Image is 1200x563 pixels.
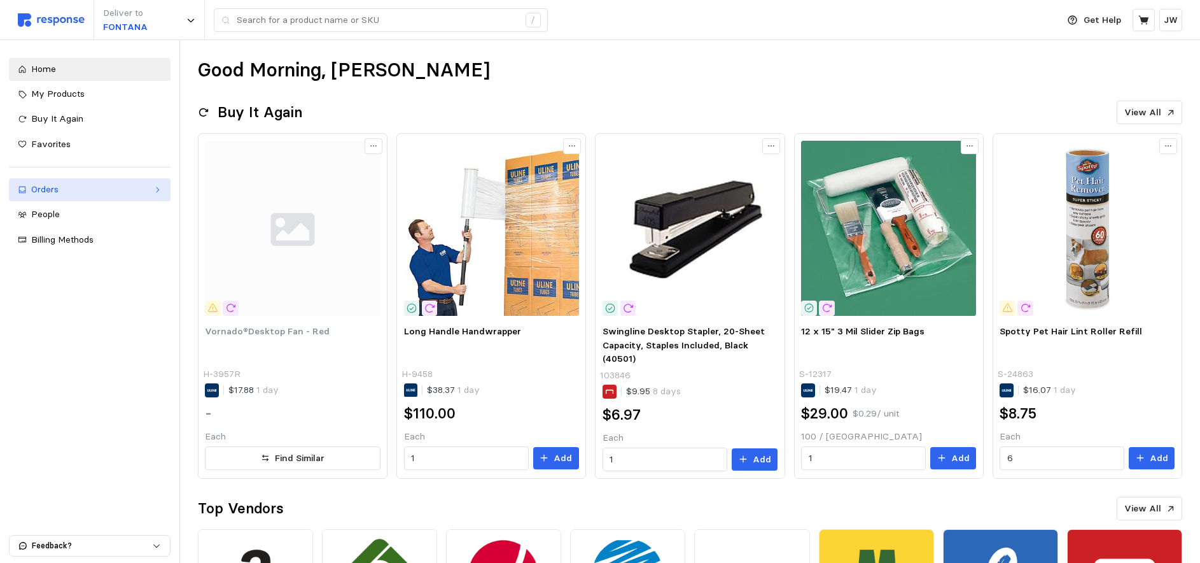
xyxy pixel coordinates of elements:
[1023,383,1076,397] p: $16.07
[9,58,171,81] a: Home
[801,430,976,444] p: 100 / [GEOGRAPHIC_DATA]
[809,447,919,470] input: Qty
[801,404,848,424] h2: $29.00
[603,325,765,364] span: Swingline Desktop Stapler, 20-Sheet Capacity, Staples Included, Black (40501)
[404,325,521,337] span: Long Handle Handwrapper
[1000,141,1175,316] img: S-24863
[1164,13,1178,27] p: JW
[9,229,171,252] a: Billing Methods
[205,430,380,444] p: Each
[218,103,302,122] h2: Buy It Again
[852,384,877,396] span: 1 day
[427,383,480,397] p: $38.37
[732,448,778,471] button: Add
[1159,9,1182,31] button: JW
[930,447,976,470] button: Add
[610,448,720,471] input: Qty
[1124,502,1161,516] p: View All
[404,404,456,424] h2: $110.00
[533,447,579,470] button: Add
[203,367,241,381] p: H-3957R
[31,234,94,245] span: Billing Methods
[31,63,56,75] span: Home
[1117,101,1182,125] button: View All
[205,325,330,337] span: Vornado®Desktop Fan - Red
[254,384,279,396] span: 1 day
[1000,325,1142,337] span: Spotty Pet Hair Lint Roller Refill
[205,404,212,424] h2: -
[1084,13,1121,27] p: Get Help
[853,407,899,421] p: $0.29 / unit
[9,83,171,106] a: My Products
[753,453,771,467] p: Add
[205,141,380,316] img: svg%3e
[198,58,490,83] h1: Good Morning, [PERSON_NAME]
[1150,452,1168,466] p: Add
[198,499,284,518] h2: Top Vendors
[998,367,1033,381] p: S-24863
[799,367,832,381] p: S-12317
[18,13,85,27] img: svg%3e
[237,9,519,32] input: Search for a product name or SKU
[650,385,681,397] span: 8 days
[1124,106,1161,120] p: View All
[1117,497,1182,521] button: View All
[31,208,60,220] span: People
[1129,447,1175,470] button: Add
[626,385,681,399] p: $9.95
[603,431,778,445] p: Each
[825,383,877,397] p: $19.47
[275,452,324,466] p: Find Similar
[32,540,152,552] p: Feedback?
[1000,404,1036,424] h2: $8.75
[31,138,71,150] span: Favorites
[603,405,641,425] h2: $6.97
[228,383,279,397] p: $17.88
[526,13,541,28] div: /
[1060,8,1129,32] button: Get Help
[600,369,631,383] p: 103846
[103,6,148,20] p: Deliver to
[411,447,521,470] input: Qty
[1007,447,1117,470] input: Qty
[9,108,171,131] a: Buy It Again
[801,325,924,337] span: 12 x 15" 3 Mil Slider Zip Bags
[603,141,778,316] img: 8303AA92-88E9-4826-B75886B50E477C98_sc7
[205,446,380,471] button: Find Similar
[31,113,83,124] span: Buy It Again
[554,452,572,466] p: Add
[9,178,171,201] a: Orders
[31,88,85,99] span: My Products
[404,141,579,316] img: H-9458
[1051,384,1076,396] span: 1 day
[455,384,480,396] span: 1 day
[951,452,970,466] p: Add
[401,367,433,381] p: H-9458
[1000,430,1175,444] p: Each
[103,20,148,34] p: FONTANA
[9,203,171,226] a: People
[404,430,579,444] p: Each
[801,141,976,316] img: S-12317
[10,536,170,556] button: Feedback?
[9,133,171,156] a: Favorites
[31,183,148,197] div: Orders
